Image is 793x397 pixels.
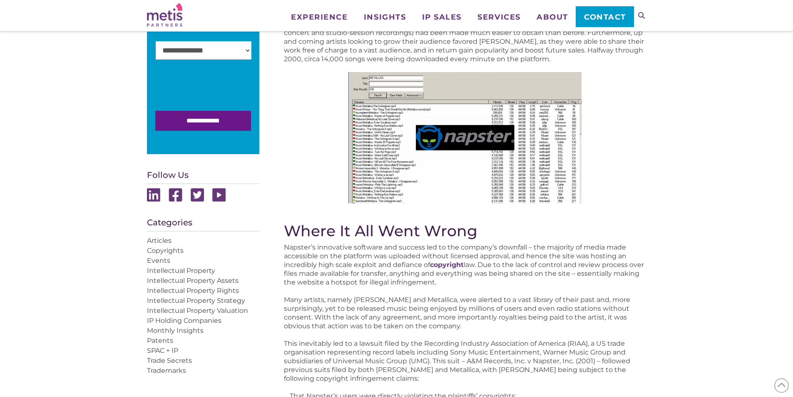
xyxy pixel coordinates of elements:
p: Many artists, namely [PERSON_NAME] and Metallica, were alerted to a vast library of their past an... [284,295,646,330]
img: Metis Partners - The Purchase of Napster Details [348,72,582,203]
img: Metis Partners [147,3,182,27]
a: SPAC + IP [147,347,178,355]
span: Back to Top [774,378,789,393]
a: Intellectual Property Assets [147,277,239,285]
a: Trademarks [147,367,186,375]
a: Monthly Insights [147,327,204,335]
a: Contact [576,6,634,27]
a: copyright [430,261,464,269]
p: This inevitably led to a lawsuit filed by the Recording Industry Association of America (RIAA), a... [284,339,646,383]
span: Services [477,13,520,21]
span: Contact [584,13,626,21]
a: Copyrights [147,247,184,255]
a: Patents [147,337,173,345]
a: IP Holding Companies [147,317,221,325]
span: About [537,13,568,21]
a: Articles [147,237,172,245]
a: Intellectual Property Valuation [147,307,248,315]
img: Youtube [212,188,226,202]
h4: Follow Us [147,171,259,184]
span: Insights [364,13,406,21]
h4: Categories [147,218,259,232]
a: Intellectual Property [147,267,215,275]
span: Experience [291,13,348,21]
span: IP Sales [422,13,462,21]
a: Intellectual Property Strategy [147,297,245,305]
h2: Where It All Went Wrong [284,222,646,240]
img: Linkedin [147,188,160,202]
p: Napster’s innovative software and success led to the company’s downfall – the majority of media m... [284,243,646,287]
a: Trade Secrets [147,357,192,365]
iframe: reCAPTCHA [155,72,282,104]
a: Events [147,257,170,265]
a: Intellectual Property Rights [147,287,239,295]
img: Twitter [191,188,204,202]
img: Facebook [169,188,182,202]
